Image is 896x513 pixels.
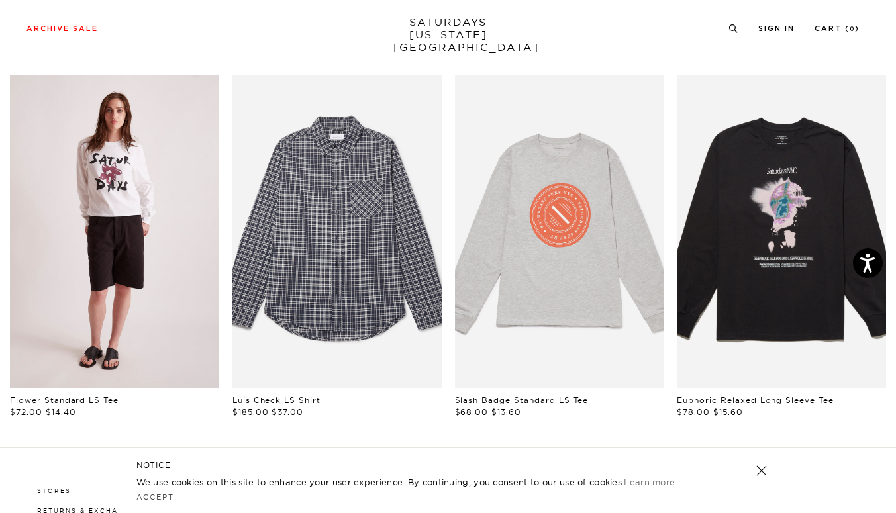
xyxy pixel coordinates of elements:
[232,395,321,405] a: Luis Check LS Shirt
[677,407,710,417] span: $78.00
[10,395,119,405] a: Flower Standard LS Tee
[455,407,489,417] span: $68.00
[10,407,42,417] span: $72.00
[26,25,98,32] a: Archive Sale
[46,407,76,417] span: $14.40
[491,407,521,417] span: $13.60
[815,25,860,32] a: Cart (0)
[393,16,503,54] a: SATURDAYS[US_STATE][GEOGRAPHIC_DATA]
[850,26,855,32] small: 0
[272,407,303,417] span: $37.00
[455,395,589,405] a: Slash Badge Standard LS Tee
[624,477,675,487] a: Learn more
[758,25,795,32] a: Sign In
[136,459,760,471] h5: NOTICE
[136,492,175,502] a: Accept
[10,75,219,389] div: files/W22429LT01-WHITE_04.jpg
[136,475,713,489] p: We use cookies on this site to enhance your user experience. By continuing, you consent to our us...
[232,407,269,417] span: $185.00
[713,407,743,417] span: $15.60
[37,487,71,494] a: Stores
[677,395,834,405] a: Euphoric Relaxed Long Sleeve Tee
